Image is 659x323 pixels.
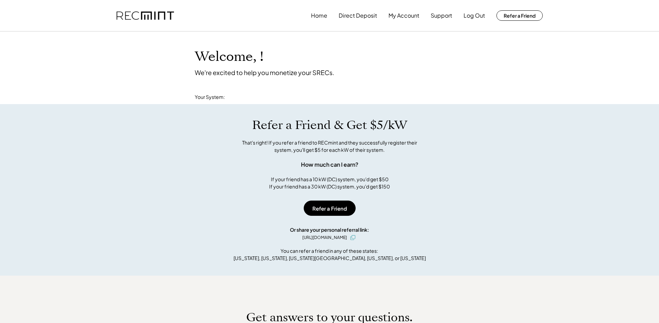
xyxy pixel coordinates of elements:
[311,9,327,22] button: Home
[388,9,419,22] button: My Account
[290,226,369,233] div: Or share your personal referral link:
[234,247,426,262] div: You can refer a friend in any of these states: [US_STATE], [US_STATE], [US_STATE][GEOGRAPHIC_DATA...
[339,9,377,22] button: Direct Deposit
[304,201,356,216] button: Refer a Friend
[301,160,358,169] div: How much can I earn?
[349,233,357,242] button: click to copy
[302,234,347,241] div: [URL][DOMAIN_NAME]
[269,176,390,190] div: If your friend has a 10 kW (DC) system, you'd get $50 If your friend has a 30 kW (DC) system, you...
[195,94,225,101] div: Your System:
[195,49,281,65] h1: Welcome, !
[195,68,334,76] div: We're excited to help you monetize your SRECs.
[496,10,543,21] button: Refer a Friend
[252,118,407,132] h1: Refer a Friend & Get $5/kW
[117,11,174,20] img: recmint-logotype%403x.png
[464,9,485,22] button: Log Out
[431,9,452,22] button: Support
[235,139,425,154] div: That's right! If you refer a friend to RECmint and they successfully register their system, you'l...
